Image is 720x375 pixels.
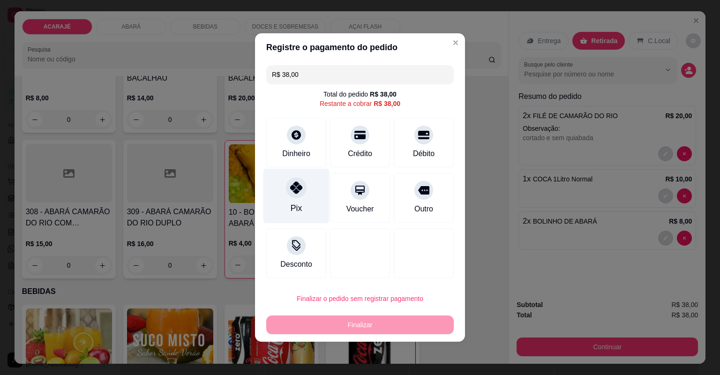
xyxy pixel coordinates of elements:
[414,203,433,215] div: Outro
[266,289,454,308] button: Finalizar o pedido sem registrar pagamento
[348,148,372,159] div: Crédito
[370,90,397,99] div: R$ 38,00
[323,90,397,99] div: Total do pedido
[282,148,310,159] div: Dinheiro
[272,65,448,84] input: Ex.: hambúrguer de cordeiro
[280,259,312,270] div: Desconto
[374,99,400,108] div: R$ 38,00
[448,35,463,50] button: Close
[413,148,435,159] div: Débito
[291,202,302,214] div: Pix
[255,33,465,61] header: Registre o pagamento do pedido
[346,203,374,215] div: Voucher
[320,99,400,108] div: Restante a cobrar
